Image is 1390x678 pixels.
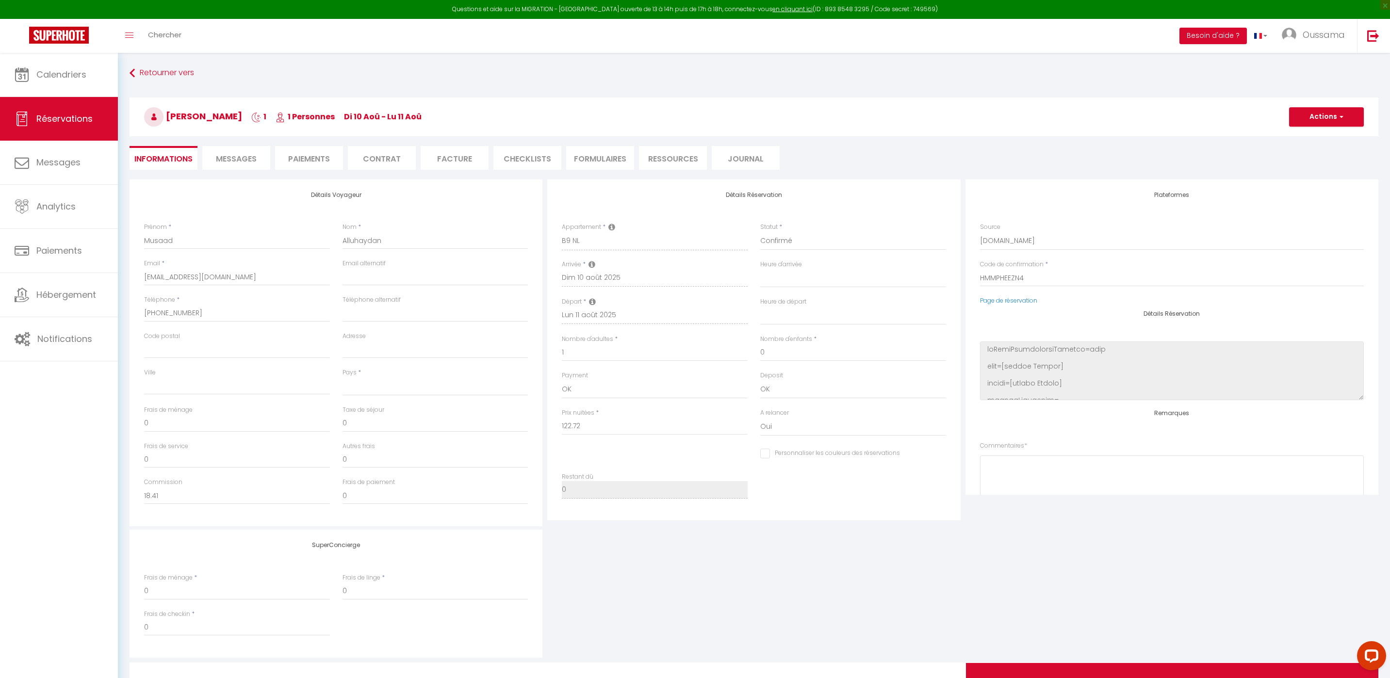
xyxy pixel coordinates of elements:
label: Heure de départ [760,297,806,307]
span: Réservations [36,113,93,125]
label: A relancer [760,408,789,418]
button: Besoin d'aide ? [1179,28,1247,44]
label: Email alternatif [343,259,386,268]
span: Hébergement [36,289,96,301]
span: Paiements [36,244,82,257]
label: Heure d'arrivée [760,260,802,269]
label: Restant dû [562,472,593,482]
h4: Détails Réservation [980,310,1364,317]
label: Téléphone alternatif [343,295,401,305]
a: Chercher [141,19,189,53]
label: Email [144,259,160,268]
label: Source [980,223,1000,232]
h4: Détails Voyageur [144,192,528,198]
label: Prénom [144,223,167,232]
h4: Détails Réservation [562,192,946,198]
label: Frais de service [144,442,188,451]
a: ... Oussama [1275,19,1357,53]
span: 1 [251,111,266,122]
label: Arrivée [562,260,581,269]
span: Messages [216,153,257,164]
label: Commission [144,478,182,487]
label: Code de confirmation [980,260,1044,269]
label: Taxe de séjour [343,405,384,415]
label: Deposit [760,371,783,380]
label: Nom [343,223,357,232]
span: 1 Personnes [276,111,335,122]
a: Page de réservation [980,296,1037,305]
li: Journal [712,146,780,170]
img: Super Booking [29,27,89,44]
span: di 10 Aoû - lu 11 Aoû [344,111,422,122]
label: Nombre d'adultes [562,335,613,344]
label: Nombre d'enfants [760,335,812,344]
label: Frais de paiement [343,478,395,487]
label: Adresse [343,332,366,341]
li: Contrat [348,146,416,170]
span: Oussama [1303,29,1345,41]
label: Code postal [144,332,180,341]
li: Paiements [275,146,343,170]
h4: Remarques [980,410,1364,417]
span: [PERSON_NAME] [144,110,242,122]
a: en cliquant ici [772,5,813,13]
li: Ressources [639,146,707,170]
label: Autres frais [343,442,375,451]
label: Commentaires [980,441,1027,451]
iframe: LiveChat chat widget [1349,637,1390,678]
label: Départ [562,297,582,307]
label: Appartement [562,223,601,232]
img: logout [1367,30,1379,42]
label: Prix nuitées [562,408,594,418]
li: Informations [130,146,197,170]
li: Facture [421,146,489,170]
img: ... [1282,28,1296,42]
button: Actions [1289,107,1364,127]
label: Frais de ménage [144,573,193,582]
label: Frais de checkin [144,610,190,619]
span: Analytics [36,200,76,212]
h4: SuperConcierge [144,542,528,549]
label: Payment [562,371,588,380]
label: Frais de linge [343,573,380,582]
label: Pays [343,368,357,377]
label: Statut [760,223,778,232]
span: Chercher [148,30,181,40]
label: Téléphone [144,295,175,305]
span: Messages [36,156,81,168]
span: Notifications [37,333,92,345]
a: Retourner vers [130,65,1378,82]
label: Frais de ménage [144,405,193,415]
label: Ville [144,368,156,377]
li: FORMULAIRES [566,146,634,170]
h4: Plateformes [980,192,1364,198]
li: CHECKLISTS [493,146,561,170]
span: Calendriers [36,68,86,81]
